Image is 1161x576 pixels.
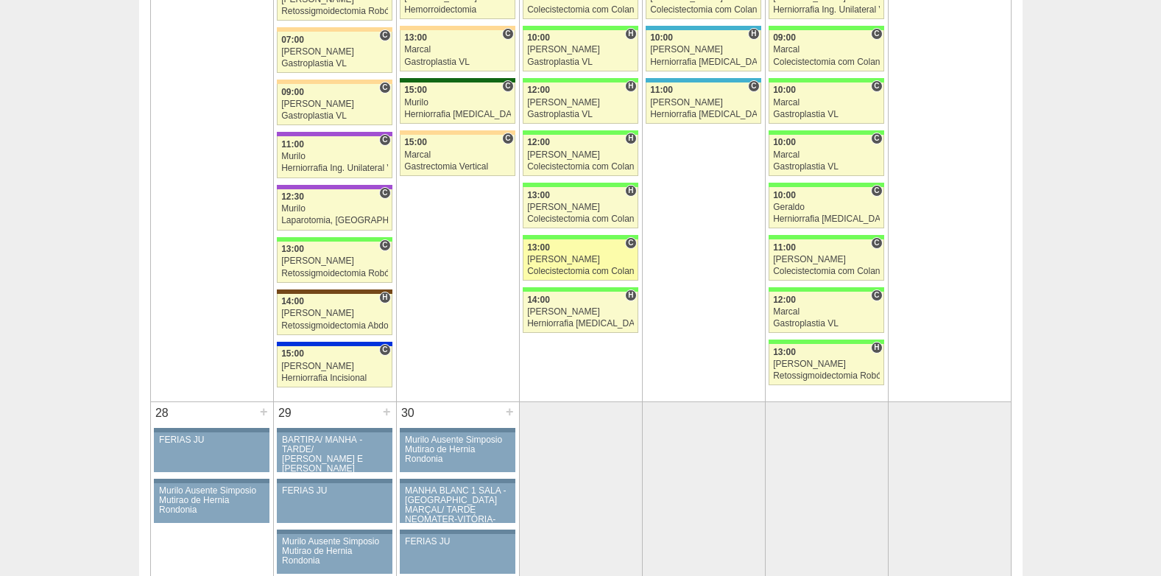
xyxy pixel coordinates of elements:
div: Marcal [773,307,880,317]
span: 13:00 [527,242,550,253]
span: 13:00 [773,347,796,357]
span: Consultório [502,28,513,40]
span: Consultório [379,344,390,356]
span: Consultório [379,29,390,41]
a: C 13:00 [PERSON_NAME] Retossigmoidectomia Robótica [277,242,392,283]
div: [PERSON_NAME] [527,203,634,212]
div: Murilo Ausente Simposio Mutirao de Hernia Rondonia [282,537,387,566]
span: Consultório [871,80,882,92]
span: 10:00 [773,85,796,95]
a: C 15:00 Murilo Herniorrafia [MEDICAL_DATA] [400,82,515,124]
div: 29 [274,402,297,424]
a: FERIAS JU [277,483,392,523]
span: 13:00 [404,32,427,43]
div: Retossigmoidectomia Abdominal VL [281,321,388,331]
div: Key: São Luiz - Itaim [277,342,392,346]
div: Herniorrafia [MEDICAL_DATA] [773,214,880,224]
div: Gastroplastia VL [527,110,634,119]
span: Consultório [871,289,882,301]
span: 13:00 [527,190,550,200]
div: Gastroplastia VL [773,162,880,172]
span: 11:00 [773,242,796,253]
div: Herniorrafia [MEDICAL_DATA] [650,110,757,119]
a: H 10:00 [PERSON_NAME] Gastroplastia VL [523,30,638,71]
span: Consultório [871,28,882,40]
div: Key: Brasil [769,183,883,187]
span: 15:00 [404,85,427,95]
div: Murilo [404,98,511,108]
a: H 14:00 [PERSON_NAME] Retossigmoidectomia Abdominal VL [277,294,392,335]
div: [PERSON_NAME] [527,98,634,108]
div: Key: Brasil [523,235,638,239]
div: MANHÃ BLANC 1 SALA -[GEOGRAPHIC_DATA] MARÇAL/ TARDE NEOMATER-VITÓRIA-BARTIRA [405,486,510,535]
a: H 14:00 [PERSON_NAME] Herniorrafia [MEDICAL_DATA] [523,292,638,333]
a: Murilo Ausente Simposio Mutirao de Hernia Rondonia [154,483,269,523]
div: FERIAS JU [405,537,510,547]
span: 10:00 [773,137,796,147]
div: Murilo Ausente Simposio Mutirao de Hernia Rondonia [159,486,264,516]
div: Hemorroidectomia [404,5,511,15]
div: Key: Brasil [523,130,638,135]
div: Gastrectomia Vertical [404,162,511,172]
div: Colecistectomia com Colangiografia VL [527,267,634,276]
div: Herniorrafia Ing. Unilateral VL [773,5,880,15]
a: H 10:00 [PERSON_NAME] Herniorrafia [MEDICAL_DATA] [646,30,761,71]
div: Key: Brasil [769,26,883,30]
div: Key: Brasil [769,235,883,239]
div: 30 [397,402,420,424]
a: BARTIRA/ MANHÃ - TARDE/ [PERSON_NAME] E [PERSON_NAME] [277,432,392,472]
a: C 09:00 Marcal Colecistectomia com Colangiografia VL [769,30,883,71]
div: [PERSON_NAME] [527,150,634,160]
div: Gastroplastia VL [527,57,634,67]
div: Key: Bartira [277,80,392,84]
a: Murilo Ausente Simposio Mutirao de Hernia Rondonia [400,432,515,472]
span: Consultório [748,80,759,92]
span: Hospital [379,292,390,303]
a: H 13:00 [PERSON_NAME] Colecistectomia com Colangiografia VL [523,187,638,228]
div: Herniorrafia [MEDICAL_DATA] [404,110,511,119]
div: Retossigmoidectomia Robótica [281,269,388,278]
a: MANHÃ BLANC 1 SALA -[GEOGRAPHIC_DATA] MARÇAL/ TARDE NEOMATER-VITÓRIA-BARTIRA [400,483,515,523]
div: Key: IFOR [277,185,392,189]
div: Key: Aviso [277,479,392,483]
div: [PERSON_NAME] [773,255,880,264]
div: Key: Bartira [400,130,515,135]
div: Key: Neomater [646,26,761,30]
a: C 10:00 Marcal Gastroplastia VL [769,135,883,176]
div: Key: Brasil [523,26,638,30]
span: Consultório [502,80,513,92]
div: 28 [151,402,174,424]
div: FERIAS JU [282,486,387,496]
div: Marcal [773,150,880,160]
span: 09:00 [281,87,304,97]
a: C 13:00 [PERSON_NAME] Colecistectomia com Colangiografia VL [523,239,638,281]
span: Hospital [748,28,759,40]
div: Laparotomia, [GEOGRAPHIC_DATA], Drenagem, Bridas VL [281,216,388,225]
div: Colecistectomia com Colangiografia VL [650,5,757,15]
a: Murilo Ausente Simposio Mutirao de Hernia Rondonia [277,534,392,574]
span: 15:00 [281,348,304,359]
div: Marcal [404,45,511,55]
span: 14:00 [527,295,550,305]
div: Gastroplastia VL [773,319,880,329]
span: Hospital [871,342,882,354]
div: [PERSON_NAME] [281,47,388,57]
div: Key: Aviso [154,428,269,432]
div: Retossigmoidectomia Robótica [773,371,880,381]
div: + [258,402,270,421]
div: [PERSON_NAME] [281,362,388,371]
div: Geraldo [773,203,880,212]
div: Marcal [404,150,511,160]
div: [PERSON_NAME] [281,309,388,318]
div: [PERSON_NAME] [527,45,634,55]
div: Retossigmoidectomia Robótica [281,7,388,16]
span: 12:00 [527,137,550,147]
div: [PERSON_NAME] [281,99,388,109]
div: Murilo [281,152,388,161]
a: C 10:00 Geraldo Herniorrafia [MEDICAL_DATA] [769,187,883,228]
div: Colecistectomia com Colangiografia VL [773,267,880,276]
span: 10:00 [527,32,550,43]
span: Consultório [871,185,882,197]
span: 12:30 [281,192,304,202]
span: Hospital [625,28,636,40]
